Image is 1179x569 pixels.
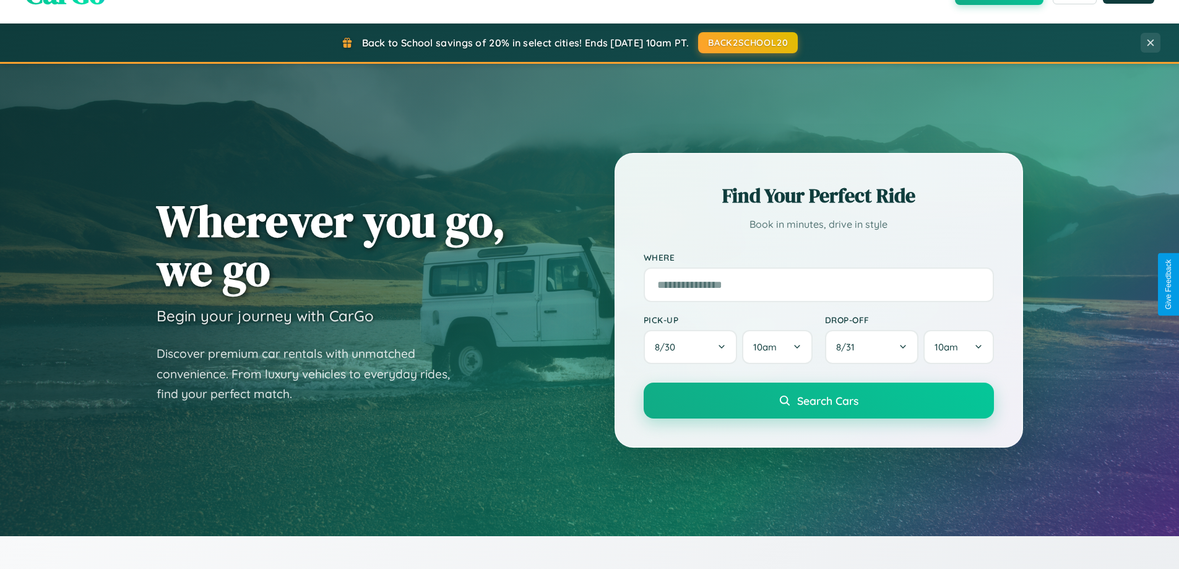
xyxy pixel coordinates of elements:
p: Book in minutes, drive in style [644,215,994,233]
h2: Find Your Perfect Ride [644,182,994,209]
span: Back to School savings of 20% in select cities! Ends [DATE] 10am PT. [362,37,689,49]
h3: Begin your journey with CarGo [157,306,374,325]
button: 8/30 [644,330,738,364]
label: Pick-up [644,315,813,325]
p: Discover premium car rentals with unmatched convenience. From luxury vehicles to everyday rides, ... [157,344,466,404]
button: Search Cars [644,383,994,419]
span: Search Cars [797,394,858,407]
label: Where [644,252,994,263]
div: Give Feedback [1164,259,1173,310]
span: 8 / 30 [655,341,681,353]
span: 10am [935,341,958,353]
button: 10am [923,330,993,364]
button: BACK2SCHOOL20 [698,32,798,53]
button: 10am [742,330,812,364]
span: 8 / 31 [836,341,861,353]
label: Drop-off [825,315,994,325]
h1: Wherever you go, we go [157,196,506,294]
span: 10am [753,341,777,353]
button: 8/31 [825,330,919,364]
